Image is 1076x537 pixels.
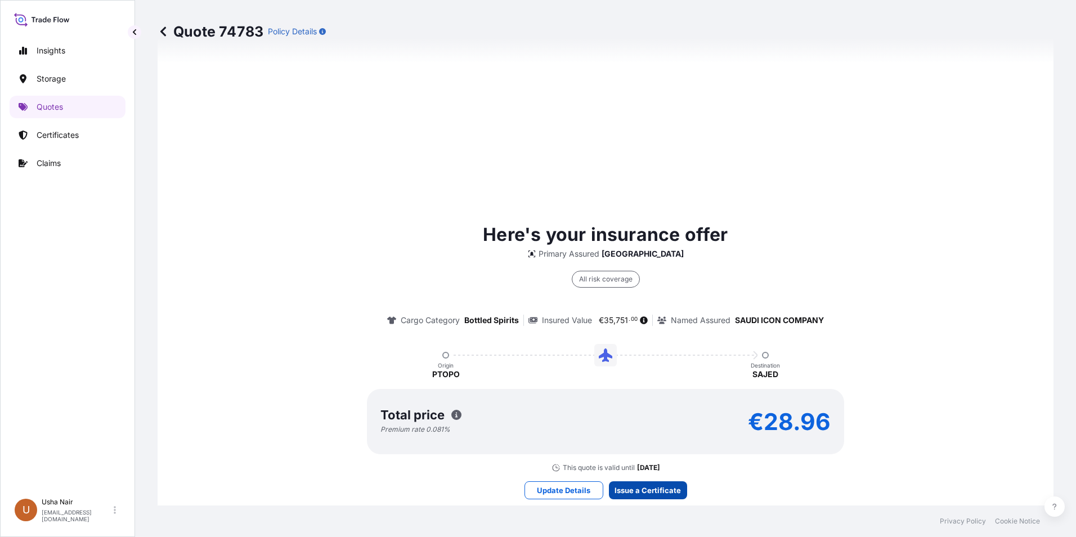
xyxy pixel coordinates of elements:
p: Claims [37,158,61,169]
p: SAJED [752,369,778,380]
p: Here's your insurance offer [483,221,728,248]
a: Quotes [10,96,125,118]
p: €28.96 [748,413,831,431]
p: [GEOGRAPHIC_DATA] [602,248,684,259]
span: U [23,504,30,516]
p: Quotes [37,101,63,113]
p: PTOPO [432,369,460,380]
span: 00 [631,317,638,321]
button: Update Details [524,481,603,499]
p: Named Assured [671,315,730,326]
a: Claims [10,152,125,174]
a: Privacy Policy [940,517,986,526]
span: 35 [604,316,613,324]
p: Usha Nair [42,498,111,507]
p: Insured Value [542,315,592,326]
p: Update Details [537,485,590,496]
p: Storage [37,73,66,84]
p: Bottled Spirits [464,315,519,326]
p: Issue a Certificate [615,485,681,496]
a: Certificates [10,124,125,146]
div: All risk coverage [572,271,640,288]
p: Destination [751,362,780,369]
button: Issue a Certificate [609,481,687,499]
p: [DATE] [637,463,660,472]
p: Origin [438,362,454,369]
p: SAUDI ICON COMPANY [735,315,824,326]
p: Primary Assured [539,248,599,259]
p: Premium rate 0.081 % [380,425,450,434]
p: Cargo Category [401,315,460,326]
p: Certificates [37,129,79,141]
p: Policy Details [268,26,317,37]
p: Insights [37,45,65,56]
span: , [613,316,616,324]
p: This quote is valid until [563,463,635,472]
span: € [599,316,604,324]
p: Total price [380,409,445,420]
p: Quote 74783 [158,23,263,41]
p: [EMAIL_ADDRESS][DOMAIN_NAME] [42,509,111,522]
a: Cookie Notice [995,517,1040,526]
a: Storage [10,68,125,90]
span: . [629,317,630,321]
a: Insights [10,39,125,62]
span: 751 [616,316,628,324]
